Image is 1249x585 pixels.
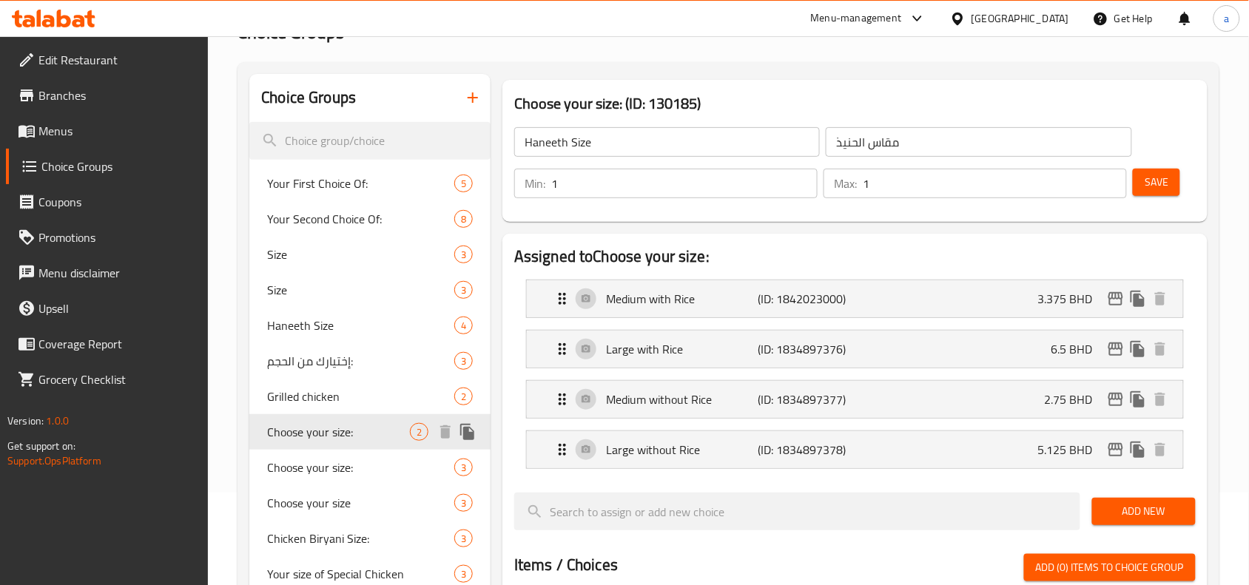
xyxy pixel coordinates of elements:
span: 3 [455,354,472,368]
div: Your First Choice Of:5 [249,166,491,201]
div: Choose your size3 [249,485,491,521]
span: Version: [7,411,44,430]
span: Grocery Checklist [38,371,197,388]
button: edit [1105,288,1127,310]
a: Choice Groups [6,149,209,184]
div: Chicken Biryani Size:3 [249,521,491,556]
span: 3 [455,532,472,546]
a: Coupons [6,184,209,220]
span: Grilled chicken [267,388,454,405]
span: 1.0.0 [46,411,69,430]
button: delete [434,421,457,443]
p: (ID: 1834897377) [758,390,859,408]
button: delete [1149,338,1171,360]
span: Choose your size: [267,423,410,441]
div: Size3 [249,272,491,308]
div: إختيارك من الحجم:3 [249,343,491,379]
button: duplicate [1127,439,1149,461]
span: Choice Groups [41,158,197,175]
div: Choices [454,388,473,405]
span: Get support on: [7,436,75,456]
p: (ID: 1842023000) [758,290,859,308]
span: Menus [38,122,197,140]
div: Choices [454,281,473,299]
span: 8 [455,212,472,226]
div: Choose your size:3 [249,450,491,485]
input: search [514,493,1080,530]
button: duplicate [1127,288,1149,310]
div: Choices [410,423,428,441]
p: (ID: 1834897376) [758,340,859,358]
p: Large without Rice [606,441,758,459]
button: duplicate [1127,388,1149,410]
div: Choose your size:2deleteduplicate [249,414,491,450]
span: Promotions [38,229,197,246]
button: Save [1133,169,1180,196]
span: Your size of Special Chicken [267,565,454,583]
li: Expand [514,425,1196,475]
span: Your Second Choice Of: [267,210,454,228]
p: 6.5 BHD [1051,340,1105,358]
button: delete [1149,288,1171,310]
div: Choices [454,565,473,583]
p: Medium with Rice [606,290,758,308]
p: (ID: 1834897378) [758,441,859,459]
input: search [249,122,491,160]
h3: Choose your size: (ID: 130185) [514,92,1196,115]
div: Expand [527,381,1183,418]
button: Add (0) items to choice group [1024,554,1196,581]
span: Branches [38,87,197,104]
span: 5 [455,177,472,191]
span: Menu disclaimer [38,264,197,282]
a: Support.OpsPlatform [7,451,101,470]
div: Expand [527,331,1183,368]
a: Promotions [6,220,209,255]
span: Choose your size [267,494,454,512]
h2: Items / Choices [514,554,618,576]
div: Choices [454,494,473,512]
span: Haneeth Size [267,317,454,334]
span: Add (0) items to choice group [1036,558,1184,577]
h2: Assigned to Choose your size: [514,246,1196,268]
div: Choices [454,352,473,370]
div: Expand [527,280,1183,317]
button: edit [1105,388,1127,410]
span: Edit Restaurant [38,51,197,69]
div: Menu-management [811,10,902,27]
span: 3 [455,283,472,297]
p: Medium without Rice [606,390,758,408]
div: Your Second Choice Of:8 [249,201,491,237]
li: Expand [514,324,1196,374]
span: Coupons [38,193,197,211]
div: Expand [527,431,1183,468]
span: Chicken Biryani Size: [267,530,454,547]
div: Choices [454,317,473,334]
span: 3 [455,496,472,510]
div: Grilled chicken2 [249,379,491,414]
button: edit [1105,338,1127,360]
h2: Choice Groups [261,87,356,109]
p: Min: [525,175,545,192]
div: Haneeth Size4 [249,308,491,343]
div: [GEOGRAPHIC_DATA] [972,10,1069,27]
p: 2.75 BHD [1045,390,1105,408]
span: 3 [455,248,472,262]
span: Your First Choice Of: [267,175,454,192]
li: Expand [514,274,1196,324]
span: 3 [455,461,472,475]
span: Coverage Report [38,335,197,353]
span: Add New [1104,502,1184,521]
a: Branches [6,78,209,113]
a: Menu disclaimer [6,255,209,291]
div: Choices [454,246,473,263]
span: Size [267,246,454,263]
li: Expand [514,374,1196,425]
span: 2 [455,390,472,404]
div: Choices [454,530,473,547]
a: Coverage Report [6,326,209,362]
p: Max: [834,175,857,192]
button: delete [1149,439,1171,461]
span: 4 [455,319,472,333]
span: Upsell [38,300,197,317]
p: 3.375 BHD [1038,290,1105,308]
